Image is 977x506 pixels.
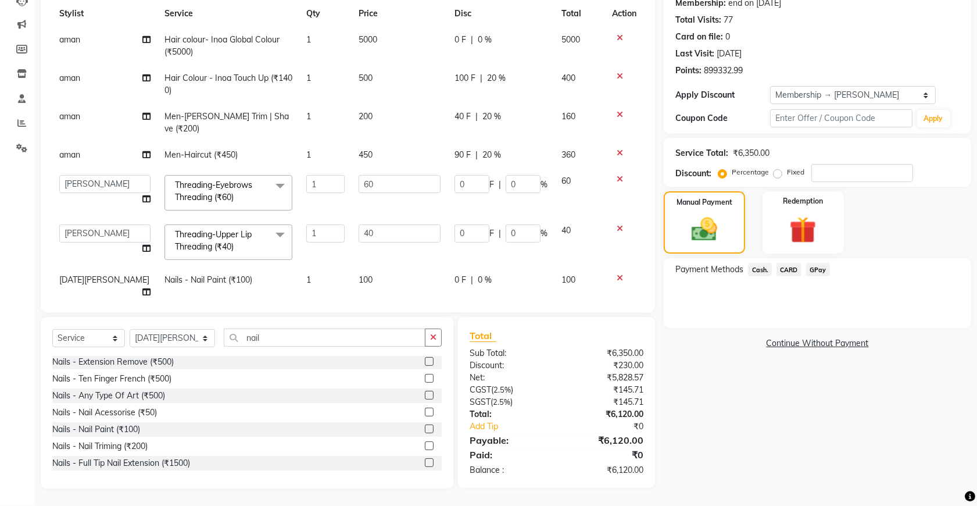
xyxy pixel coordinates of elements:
[175,180,252,202] span: Threading-Eyebrows Threading (₹60)
[787,167,804,177] label: Fixed
[557,347,653,359] div: ₹6,350.00
[493,397,510,407] span: 2.5%
[52,390,165,402] div: Nails - Any Type Of Art (₹500)
[489,179,494,191] span: F
[52,457,190,469] div: Nails - Full Tip Nail Extension (₹1500)
[52,407,157,419] div: Nails - Nail Acessorise (₹50)
[158,1,299,27] th: Service
[675,112,770,124] div: Coupon Code
[675,14,721,26] div: Total Visits:
[52,356,174,368] div: Nails - Extension Remove (₹500)
[59,111,80,122] span: aman
[59,73,80,83] span: aman
[470,397,491,407] span: SGST
[454,149,471,161] span: 90 F
[917,110,950,127] button: Apply
[461,433,557,447] div: Payable:
[461,464,557,476] div: Balance :
[461,384,557,396] div: ( )
[454,274,466,286] span: 0 F
[480,72,482,84] span: |
[52,423,140,436] div: Nails - Nail Paint (₹100)
[306,73,311,83] span: 1
[557,408,653,421] div: ₹6,120.00
[733,147,770,159] div: ₹6,350.00
[675,168,711,180] div: Discount:
[470,384,491,395] span: CGST
[59,149,80,160] span: aman
[454,72,475,84] span: 100 F
[359,149,373,160] span: 450
[557,372,653,384] div: ₹5,828.57
[359,34,377,45] span: 5000
[352,1,448,27] th: Price
[461,372,557,384] div: Net:
[461,408,557,421] div: Total:
[554,1,605,27] th: Total
[234,241,239,252] a: x
[164,111,289,134] span: Men-[PERSON_NAME] Trim | Shave (₹200)
[299,1,352,27] th: Qty
[499,227,501,240] span: |
[561,34,580,45] span: 5000
[448,1,554,27] th: Disc
[561,176,571,186] span: 60
[475,149,478,161] span: |
[557,464,653,476] div: ₹6,120.00
[52,440,148,452] div: Nails - Nail Triming (₹200)
[776,263,801,276] span: CARD
[675,31,723,43] div: Card on file:
[306,275,311,285] span: 1
[683,215,725,244] img: _cash.svg
[561,111,575,122] span: 160
[359,73,373,83] span: 500
[675,89,770,101] div: Apply Discount
[493,385,511,394] span: 2.5%
[224,329,425,347] input: Search or Scan
[499,179,501,191] span: |
[470,330,496,342] span: Total
[478,274,492,286] span: 0 %
[675,147,728,159] div: Service Total:
[557,359,653,372] div: ₹230.00
[675,263,743,276] span: Payment Methods
[561,225,571,236] span: 40
[461,396,557,408] div: ( )
[306,149,311,160] span: 1
[471,274,473,286] span: |
[806,263,830,276] span: GPay
[770,109,912,127] input: Enter Offer / Coupon Code
[557,396,653,408] div: ₹145.71
[675,65,702,77] div: Points:
[461,347,557,359] div: Sub Total:
[461,448,557,462] div: Paid:
[359,275,373,285] span: 100
[475,111,478,123] span: |
[489,227,494,240] span: F
[164,149,238,160] span: Men-Haircut (₹450)
[572,421,652,433] div: ₹0
[541,227,547,240] span: %
[677,197,732,208] label: Manual Payment
[59,275,149,285] span: [DATE][PERSON_NAME]
[164,34,280,57] span: Hair colour- Inoa Global Colour (₹5000)
[561,149,575,160] span: 360
[471,34,473,46] span: |
[306,34,311,45] span: 1
[557,384,653,396] div: ₹145.71
[52,373,171,385] div: Nails - Ten Finger French (₹500)
[461,359,557,372] div: Discount:
[724,14,733,26] div: 77
[675,48,714,60] div: Last Visit:
[482,111,501,123] span: 20 %
[557,448,653,462] div: ₹0
[164,73,292,95] span: Hair Colour - Inoa Touch Up (₹1400)
[725,31,730,43] div: 0
[487,72,506,84] span: 20 %
[461,421,572,433] a: Add Tip
[482,149,501,161] span: 20 %
[717,48,742,60] div: [DATE]
[454,111,471,123] span: 40 F
[748,263,772,276] span: Cash.
[164,275,252,285] span: Nails - Nail Paint (₹100)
